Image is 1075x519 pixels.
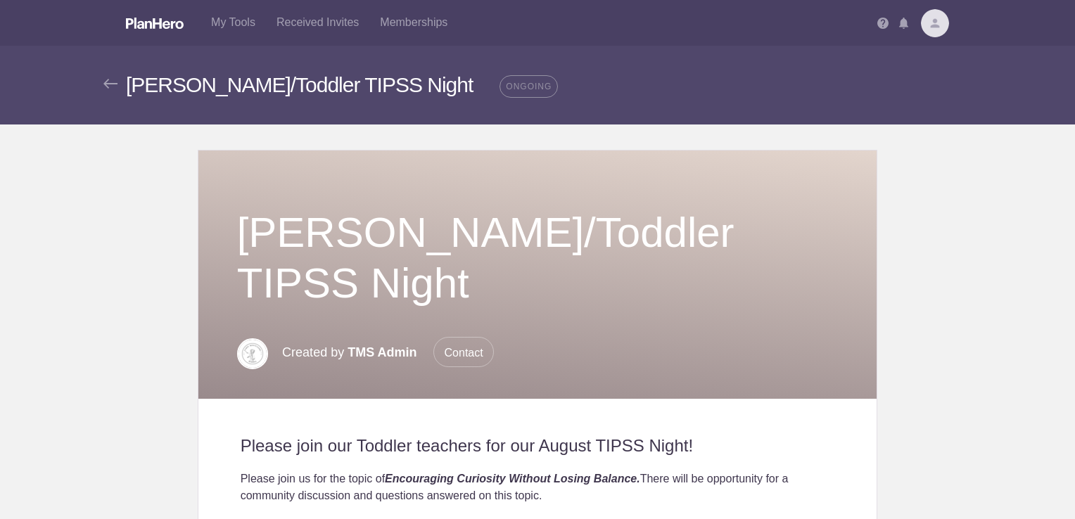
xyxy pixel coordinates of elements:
div: Please join us for the topic of There will be opportunity for a community discussion and question... [241,470,835,504]
strong: Encouraging Curiosity Without Losing Balance. [385,473,640,485]
img: Davatar [921,9,949,37]
img: Back arrow gray [103,79,117,89]
h1: [PERSON_NAME]/Toddler TIPSS Night [237,207,839,309]
span: ONGOING [500,75,558,98]
img: Logo white planhero [126,18,184,29]
h2: Please join our Toddler teachers for our August TIPSS Night! [241,435,835,456]
span: [PERSON_NAME]/Toddler TIPSS Night [126,73,473,96]
p: Created by [282,337,494,368]
img: Logo 14 [237,338,268,369]
img: Help icon [877,18,889,29]
img: Notifications [899,18,908,29]
span: Contact [433,337,494,367]
span: TMS Admin [348,345,416,359]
